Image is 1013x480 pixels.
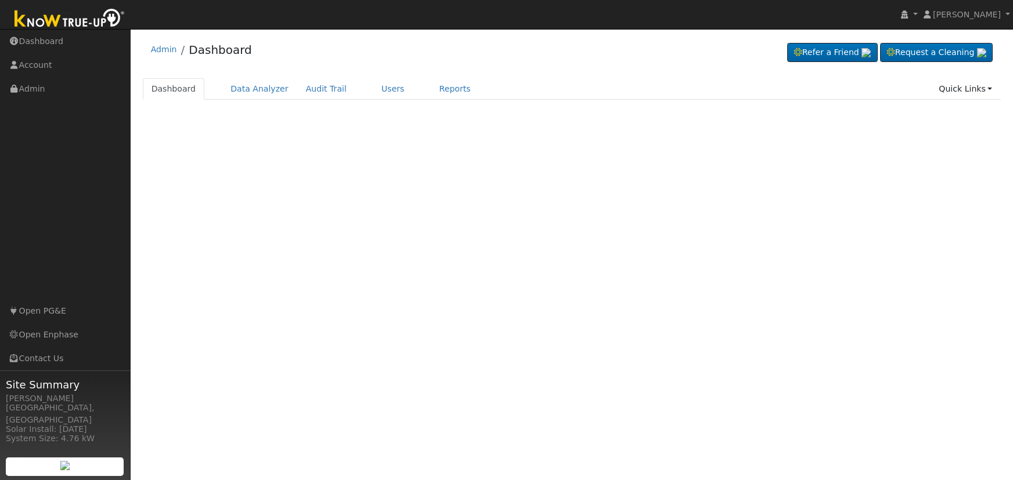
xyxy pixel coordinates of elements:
[861,48,871,57] img: retrieve
[977,48,986,57] img: retrieve
[930,78,1001,100] a: Quick Links
[6,392,124,405] div: [PERSON_NAME]
[297,78,355,100] a: Audit Trail
[6,423,124,435] div: Solar Install: [DATE]
[189,43,252,57] a: Dashboard
[6,377,124,392] span: Site Summary
[9,6,131,32] img: Know True-Up
[787,43,878,63] a: Refer a Friend
[373,78,413,100] a: Users
[222,78,297,100] a: Data Analyzer
[880,43,993,63] a: Request a Cleaning
[151,45,177,54] a: Admin
[143,78,205,100] a: Dashboard
[60,461,70,470] img: retrieve
[933,10,1001,19] span: [PERSON_NAME]
[6,402,124,426] div: [GEOGRAPHIC_DATA], [GEOGRAPHIC_DATA]
[431,78,480,100] a: Reports
[6,432,124,445] div: System Size: 4.76 kW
